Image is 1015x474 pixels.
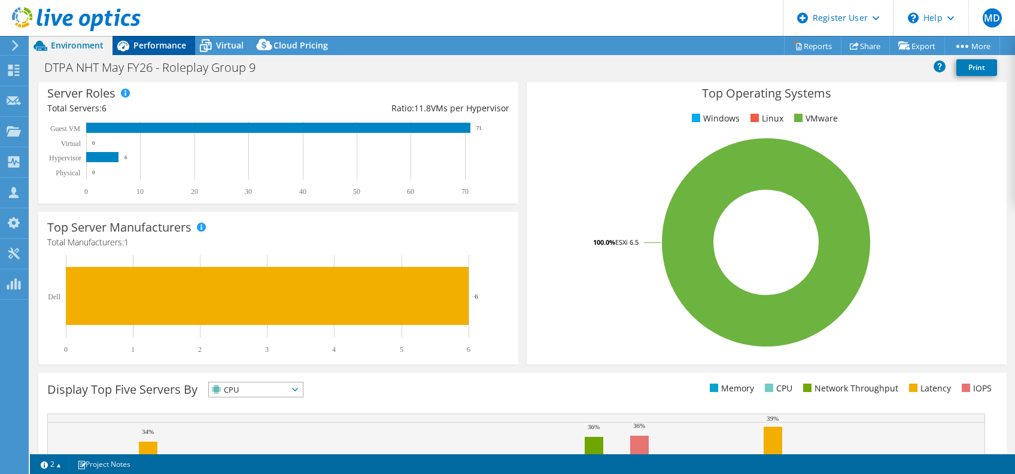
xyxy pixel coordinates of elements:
[39,61,274,74] h1: DTPA NHT May FY26 - Roleplay Group 9
[124,154,127,160] text: 6
[133,39,186,51] span: Performance
[944,37,1000,55] a: More
[956,59,997,76] a: Print
[278,102,509,115] div: Ratio: VMs per Hypervisor
[400,345,403,354] text: 5
[475,293,478,300] text: 6
[767,415,779,422] text: 39%
[47,236,509,249] h4: Total Manufacturers:
[92,169,95,175] text: 0
[47,87,116,100] h3: Server Roles
[245,187,252,196] text: 30
[124,236,129,248] span: 1
[689,112,740,125] li: Windows
[593,238,615,247] tspan: 100.0%
[191,187,198,196] text: 20
[61,139,81,148] text: Virtual
[588,423,600,430] text: 36%
[136,187,144,196] text: 10
[273,39,328,51] span: Cloud Pricing
[762,382,792,395] li: CPU
[48,293,60,301] text: Dell
[265,345,269,354] text: 3
[47,221,192,234] h3: Top Server Manufacturers
[299,187,306,196] text: 40
[64,345,68,354] text: 0
[747,112,783,125] li: Linux
[467,345,470,354] text: 6
[216,39,244,51] span: Virtual
[841,37,890,55] a: Share
[92,140,95,146] text: 0
[476,125,482,131] text: 71
[784,37,841,55] a: Reports
[84,187,88,196] text: 0
[49,154,81,162] text: Hypervisor
[142,428,154,435] text: 34%
[102,102,107,114] span: 6
[908,13,919,23] svg: \n
[56,169,80,177] text: Physical
[47,102,278,115] div: Total Servers:
[209,382,288,397] span: CPU
[615,238,639,247] tspan: ESXi 6.5
[32,457,69,472] a: 2
[51,39,104,51] span: Environment
[536,87,998,100] h3: Top Operating Systems
[414,102,431,114] span: 11.8
[959,382,992,395] li: IOPS
[983,8,1002,28] span: MD
[69,457,139,472] a: Project Notes
[800,382,898,395] li: Network Throughput
[131,345,135,354] text: 1
[407,187,414,196] text: 60
[791,112,838,125] li: VMware
[633,422,645,429] text: 36%
[889,37,945,55] a: Export
[332,345,336,354] text: 4
[353,187,360,196] text: 50
[906,382,951,395] li: Latency
[50,124,80,133] text: Guest VM
[707,382,754,395] li: Memory
[198,345,202,354] text: 2
[461,187,469,196] text: 70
